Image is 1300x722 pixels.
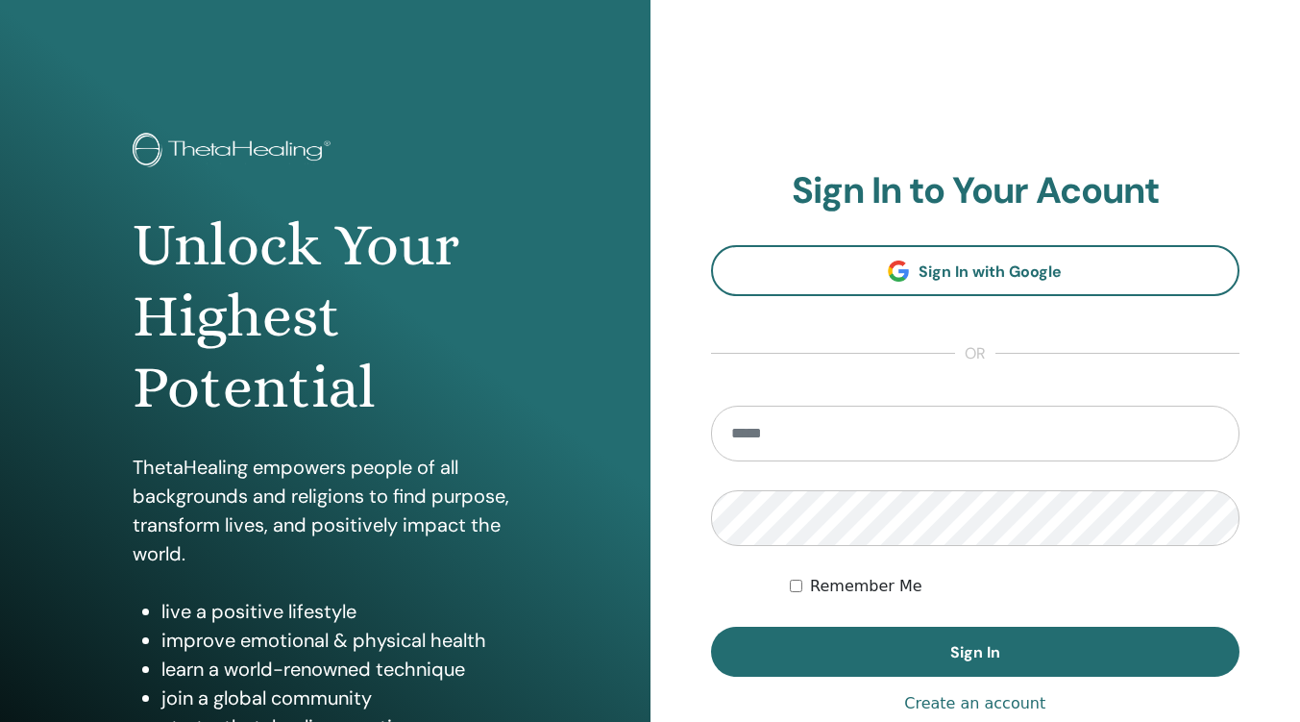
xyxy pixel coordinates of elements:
[904,692,1045,715] a: Create an account
[161,597,518,626] li: live a positive lifestyle
[955,342,995,365] span: or
[711,169,1240,213] h2: Sign In to Your Acount
[711,245,1240,296] a: Sign In with Google
[133,453,518,568] p: ThetaHealing empowers people of all backgrounds and religions to find purpose, transform lives, a...
[810,575,922,598] label: Remember Me
[161,655,518,684] li: learn a world-renowned technique
[133,210,518,424] h1: Unlock Your Highest Potential
[161,626,518,655] li: improve emotional & physical health
[919,261,1062,282] span: Sign In with Google
[711,627,1240,677] button: Sign In
[790,575,1239,598] div: Keep me authenticated indefinitely or until I manually logout
[161,684,518,712] li: join a global community
[950,642,1000,662] span: Sign In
